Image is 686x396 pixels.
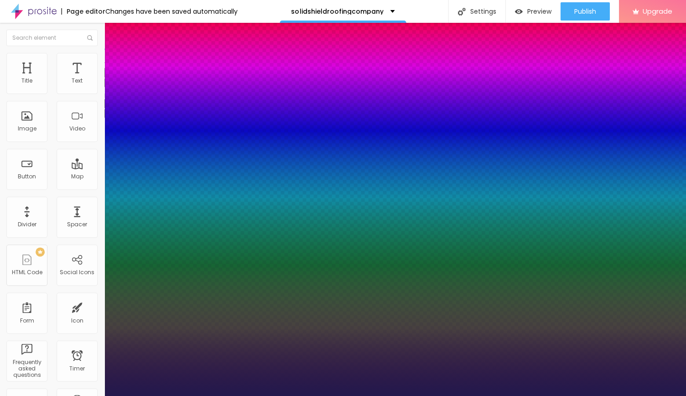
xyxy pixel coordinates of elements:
img: Icone [458,8,466,16]
div: Timer [70,365,85,371]
div: Form [21,317,35,323]
span: Publish [574,8,596,15]
input: Search element [7,30,98,46]
span: Preview [527,8,551,15]
div: Map [72,173,84,180]
div: Page editor [62,8,106,15]
button: Preview [506,2,561,21]
div: Text [72,78,83,84]
div: Video [70,125,86,132]
div: Title [22,78,33,84]
div: Changes have been saved automatically [106,8,238,15]
div: Social Icons [60,269,95,276]
button: Publish [561,2,610,21]
img: view-1.svg [515,8,523,16]
div: Icon [72,317,84,323]
span: Upgrade [643,7,672,15]
div: Frequently asked questions [9,359,45,378]
div: Spacer [68,221,88,228]
div: Divider [18,221,37,228]
img: Icone [88,35,93,41]
div: Button [18,173,36,180]
div: HTML Code [12,269,43,276]
p: solidshieldroofingcompany [291,8,384,15]
div: Image [18,125,37,132]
